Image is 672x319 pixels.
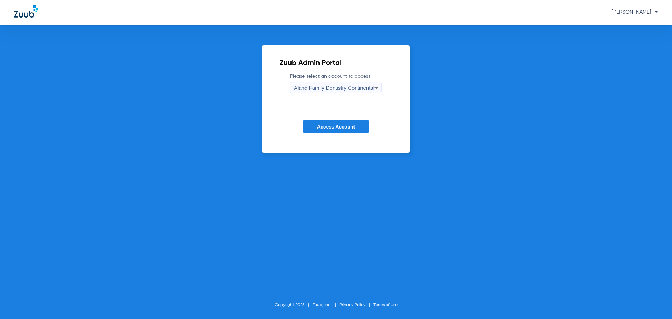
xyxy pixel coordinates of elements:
h2: Zuub Admin Portal [280,60,392,67]
a: Privacy Policy [339,303,365,307]
span: Access Account [317,124,355,130]
img: Zuub Logo [14,5,38,18]
li: Copyright 2025 [275,301,313,308]
button: Access Account [303,120,369,133]
a: Terms of Use [373,303,398,307]
span: Aland Family Dentistry Continental [294,85,374,91]
label: Please select an account to access [290,73,382,93]
li: Zuub, Inc. [313,301,339,308]
span: [PERSON_NAME] [612,9,658,15]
